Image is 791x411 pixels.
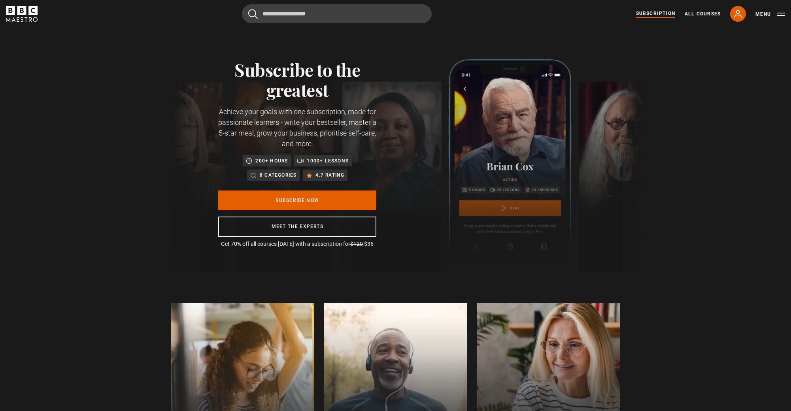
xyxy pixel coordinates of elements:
a: Subscribe Now [218,190,376,210]
span: $120 [350,241,363,247]
h1: Subscribe to the greatest [218,59,376,100]
p: Achieve your goals with one subscription, made for passionate learners - write your bestseller, m... [218,106,376,149]
p: 200+ hours [255,157,288,165]
p: 8 categories [260,171,296,179]
input: Search [242,4,432,23]
a: All Courses [685,10,721,17]
a: Subscription [636,10,675,18]
span: $36 [364,241,374,247]
p: 4.7 rating [315,171,344,179]
button: Toggle navigation [755,10,785,18]
svg: BBC Maestro [6,6,38,22]
a: Meet the experts [218,217,376,237]
p: 1000+ lessons [307,157,349,165]
p: Get 70% off all courses [DATE] with a subscription for [218,240,376,248]
button: Submit the search query [248,9,258,19]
